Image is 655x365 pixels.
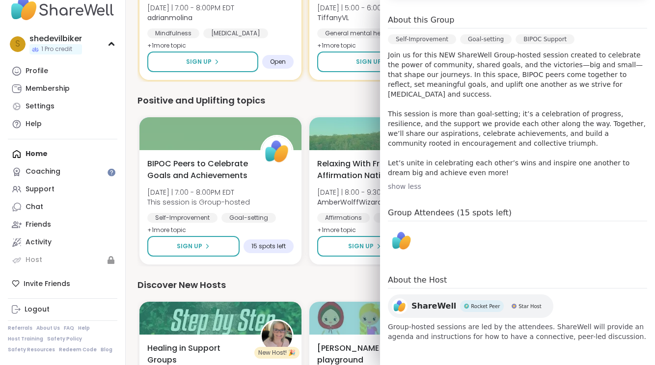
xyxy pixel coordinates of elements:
[147,158,249,182] span: BIPOC Peers to Celebrate Goals and Achievements
[464,304,469,309] img: Rocket Peer
[26,220,51,230] div: Friends
[8,62,117,80] a: Profile
[203,28,268,38] div: [MEDICAL_DATA]
[36,325,60,332] a: About Us
[147,197,250,207] span: This session is Group-hosted
[388,227,415,255] a: ShareWell
[262,321,292,351] img: Kelly_Echoes
[15,38,20,51] span: s
[317,213,370,223] div: Affirmations
[78,325,90,332] a: Help
[8,181,117,198] a: Support
[317,197,382,207] b: AmberWolffWizard
[8,216,117,234] a: Friends
[29,33,82,44] div: shedevilbiker
[317,13,349,23] b: TiffanyVL
[262,136,292,167] img: ShareWell
[516,34,574,44] div: BIPOC Support
[25,305,50,314] div: Logout
[26,237,52,247] div: Activity
[8,275,117,292] div: Invite Friends
[26,66,48,76] div: Profile
[26,119,42,129] div: Help
[471,303,500,310] span: Rocket Peer
[8,336,43,342] a: Host Training
[26,102,55,111] div: Settings
[59,346,97,353] a: Redeem Code
[389,229,414,253] img: ShareWell
[8,98,117,115] a: Settings
[147,213,218,223] div: Self-Improvement
[41,45,72,53] span: 1 Pro credit
[101,346,112,353] a: Blog
[374,213,438,223] div: Good company
[137,94,643,107] div: Positive and Uplifting topics
[512,304,517,309] img: Star Host
[392,298,408,314] img: ShareWell
[8,80,117,98] a: Membership
[388,14,454,26] h4: About this Group
[177,242,202,251] span: Sign Up
[26,255,42,265] div: Host
[270,58,286,66] span: Open
[388,322,647,341] span: Group-hosted sessions are led by the attendees. ShareWell will provide an agenda and instructions...
[317,3,405,13] span: [DATE] | 5:00 - 6:00PM EDT
[147,52,258,72] button: Sign Up
[8,234,117,251] a: Activity
[147,28,199,38] div: Mindfulness
[254,347,300,359] div: New Host! 🎉
[317,236,412,257] button: Sign Up
[460,34,512,44] div: Goal-setting
[317,187,405,197] span: [DATE] | 8:00 - 9:30PM EDT
[108,168,115,176] iframe: Spotlight
[26,184,55,194] div: Support
[221,213,276,223] div: Goal-setting
[147,13,192,23] b: adrianmolina
[8,325,32,332] a: Referrals
[8,163,117,181] a: Coaching
[26,202,43,212] div: Chat
[147,3,234,13] span: [DATE] | 7:00 - 8:00PM EDT
[26,84,70,94] div: Membership
[348,242,374,251] span: Sign Up
[64,325,74,332] a: FAQ
[8,346,55,353] a: Safety Resources
[47,336,82,342] a: Safety Policy
[356,57,382,66] span: Sign Up
[147,236,240,257] button: Sign Up
[8,115,117,133] a: Help
[8,301,117,318] a: Logout
[251,242,286,250] span: 15 spots left
[8,198,117,216] a: Chat
[317,158,419,182] span: Relaxing With Friends: Affirmation Nation Pt 2!
[26,167,60,177] div: Coaching
[519,303,541,310] span: Star Host
[411,300,456,312] span: ShareWell
[186,57,212,66] span: Sign Up
[137,278,643,292] div: Discover New Hosts
[388,182,647,191] div: show less
[388,50,647,178] p: Join us for this NEW ShareWell Group-hosted session created to celebrate the power of community, ...
[147,187,250,197] span: [DATE] | 7:00 - 8:00PM EDT
[388,274,647,288] h4: About the Host
[388,207,647,221] h4: Group Attendees (15 spots left)
[8,251,117,269] a: Host
[317,52,428,72] button: Sign Up
[388,34,456,44] div: Self-Improvement
[317,28,400,38] div: General mental health
[388,294,553,318] a: ShareWellShareWellRocket PeerRocket PeerStar HostStar Host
